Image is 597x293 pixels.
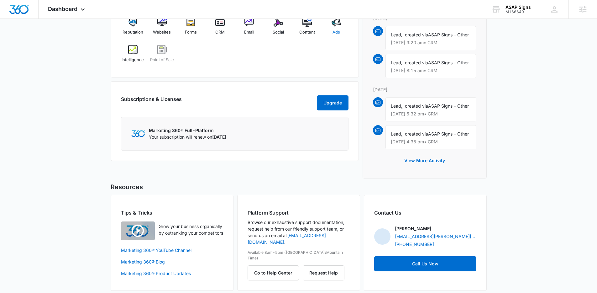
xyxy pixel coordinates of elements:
span: Email [244,29,254,35]
span: Lead, [391,32,402,37]
a: Forms [179,17,203,40]
span: ASAP Signs – Other [428,60,469,65]
p: [DATE] 5:32 pm • CRM [391,112,471,116]
button: Upgrade [317,95,348,110]
a: Call Us Now [374,256,476,271]
span: [DATE] [212,134,226,140]
span: , created via [402,131,428,136]
h2: Tips & Tricks [121,209,223,216]
h5: Resources [111,182,487,192]
span: Reputation [123,29,143,35]
button: Go to Help Center [248,265,299,280]
h2: Contact Us [374,209,476,216]
span: Content [299,29,315,35]
a: Request Help [303,270,344,275]
p: Your subscription will renew on [149,134,226,140]
div: account name [505,5,531,10]
span: Lead, [391,103,402,109]
button: Request Help [303,265,344,280]
span: Social [273,29,284,35]
a: Go to Help Center [248,270,303,275]
span: Websites [153,29,171,35]
span: Ads [333,29,340,35]
h2: Subscriptions & Licenses [121,95,182,108]
h2: Platform Support [248,209,350,216]
div: account id [505,10,531,14]
span: Point of Sale [150,57,174,63]
span: ASAP Signs – Other [428,32,469,37]
img: Quick Overview Video [121,221,155,240]
span: , created via [402,32,428,37]
a: Email [237,17,261,40]
p: [DATE] [373,86,476,93]
p: Marketing 360® Full-Platform [149,127,226,134]
span: ASAP Signs – Other [428,131,469,136]
a: Content [295,17,319,40]
a: [EMAIL_ADDRESS][PERSON_NAME][DOMAIN_NAME] [395,233,476,240]
a: Websites [150,17,174,40]
a: Reputation [121,17,145,40]
p: [DATE] 8:15 am • CRM [391,68,471,73]
p: Grow your business organically by outranking your competitors [159,223,223,236]
a: Marketing 360® YouTube Channel [121,247,223,253]
a: Point of Sale [150,45,174,67]
a: Intelligence [121,45,145,67]
img: Austin Hunt [374,228,390,245]
span: Dashboard [48,6,77,12]
p: [DATE] 9:20 am • CRM [391,40,471,45]
a: Ads [324,17,348,40]
a: CRM [208,17,232,40]
a: Marketing 360® Product Updates [121,270,223,277]
span: ASAP Signs – Other [428,103,469,109]
p: [DATE] 4:35 pm • CRM [391,140,471,144]
span: Intelligence [122,57,144,63]
a: Marketing 360® Blog [121,258,223,265]
span: CRM [215,29,225,35]
span: , created via [402,60,428,65]
a: Social [266,17,290,40]
img: Marketing 360 Logo [131,130,145,137]
span: Lead, [391,60,402,65]
span: , created via [402,103,428,109]
span: Lead, [391,131,402,136]
span: Forms [185,29,197,35]
p: Browse our exhaustive support documentation, request help from our friendly support team, or send... [248,219,350,245]
button: View More Activity [398,153,451,168]
p: [PERSON_NAME] [395,225,431,232]
p: Available 8am-5pm ([GEOGRAPHIC_DATA]/Mountain Time) [248,250,350,261]
a: [PHONE_NUMBER] [395,241,434,248]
